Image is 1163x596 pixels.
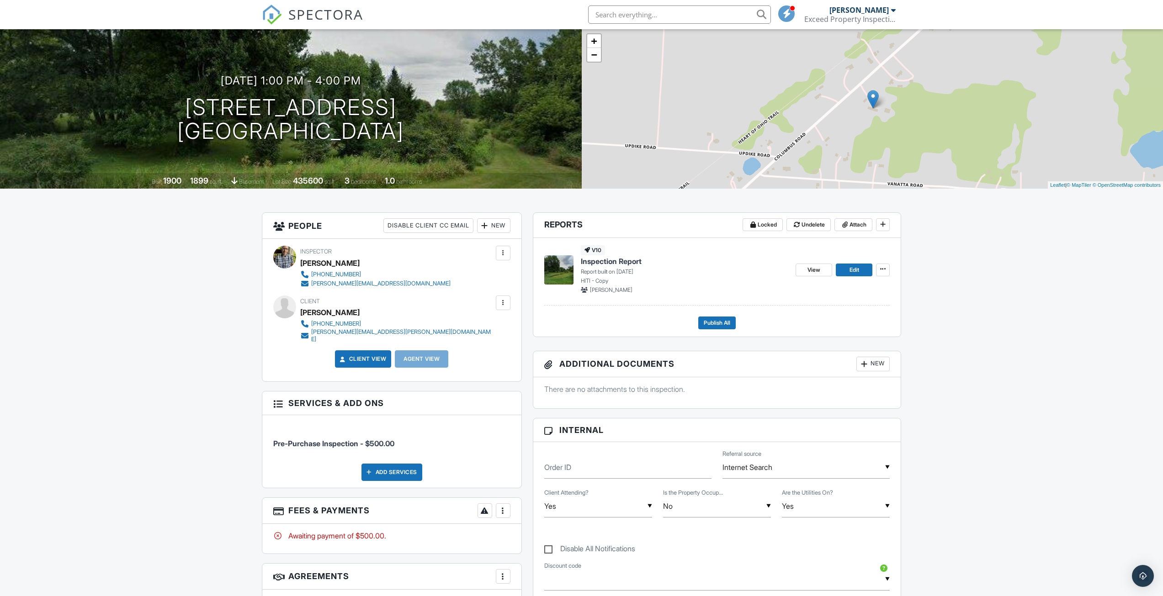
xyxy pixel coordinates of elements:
[262,564,521,590] h3: Agreements
[324,178,336,185] span: sq.ft.
[544,384,890,394] p: There are no attachments to this inspection.
[856,357,890,371] div: New
[300,328,494,343] a: [PERSON_NAME][EMAIL_ADDRESS][PERSON_NAME][DOMAIN_NAME]
[300,298,320,305] span: Client
[782,489,833,497] label: Are the Utilities On?
[722,450,761,458] label: Referral source
[272,178,292,185] span: Lot Size
[533,351,901,377] h3: Additional Documents
[300,306,360,319] div: [PERSON_NAME]
[1050,182,1065,188] a: Leaflet
[663,489,723,497] label: Is the Property Occupied?
[300,319,494,328] a: [PHONE_NUMBER]
[345,176,350,185] div: 3
[262,12,363,32] a: SPECTORA
[293,176,323,185] div: 435600
[829,5,889,15] div: [PERSON_NAME]
[300,248,332,255] span: Inspector
[804,15,896,24] div: Exceed Property Inspections, LLC
[221,74,361,87] h3: [DATE] 1:00 pm - 4:00 pm
[311,328,494,343] div: [PERSON_NAME][EMAIL_ADDRESS][PERSON_NAME][DOMAIN_NAME]
[273,531,510,541] div: Awaiting payment of $500.00.
[300,270,451,279] a: [PHONE_NUMBER]
[351,178,376,185] span: bedrooms
[262,498,521,524] h3: Fees & Payments
[190,176,208,185] div: 1899
[262,5,282,25] img: The Best Home Inspection Software - Spectora
[1067,182,1091,188] a: © MapTiler
[311,320,361,327] div: [PHONE_NUMBER]
[477,218,510,233] div: New
[273,422,510,456] li: Service: Pre-Purchase Inspection
[210,178,223,185] span: sq. ft.
[311,271,361,278] div: [PHONE_NUMBER]
[163,176,181,185] div: 1900
[288,5,363,24] span: SPECTORA
[262,213,521,239] h3: People
[300,279,451,288] a: [PERSON_NAME][EMAIL_ADDRESS][DOMAIN_NAME]
[338,354,387,364] a: Client View
[587,48,601,62] a: Zoom out
[1048,181,1163,189] div: |
[588,5,771,24] input: Search everything...
[544,489,589,497] label: Client Attending?
[300,256,360,270] div: [PERSON_NAME]
[1093,182,1161,188] a: © OpenStreetMap contributors
[396,178,422,185] span: bathrooms
[385,176,395,185] div: 1.0
[361,464,422,481] div: Add Services
[239,178,264,185] span: basement
[544,562,581,570] label: Discount code
[311,280,451,287] div: [PERSON_NAME][EMAIL_ADDRESS][DOMAIN_NAME]
[262,391,521,415] h3: Services & Add ons
[1132,565,1154,587] div: Open Intercom Messenger
[544,462,571,472] label: Order ID
[273,439,394,448] span: Pre-Purchase Inspection - $500.00
[177,95,404,144] h1: [STREET_ADDRESS] [GEOGRAPHIC_DATA]
[383,218,473,233] div: Disable Client CC Email
[544,544,635,556] label: Disable All Notifications
[587,34,601,48] a: Zoom in
[533,418,901,442] h3: Internal
[152,178,162,185] span: Built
